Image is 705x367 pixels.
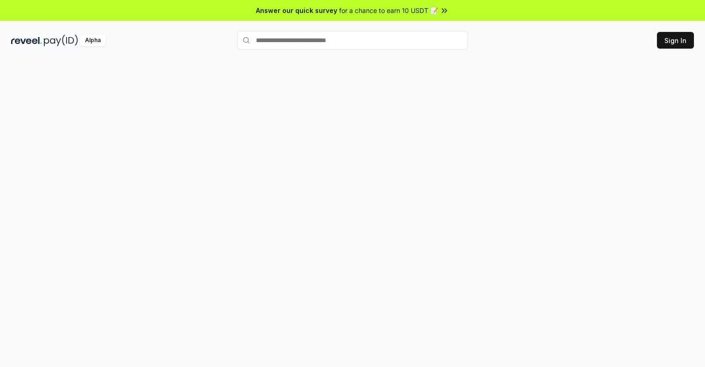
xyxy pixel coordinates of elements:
[11,35,42,46] img: reveel_dark
[657,32,694,49] button: Sign In
[256,6,337,15] span: Answer our quick survey
[339,6,438,15] span: for a chance to earn 10 USDT 📝
[44,35,78,46] img: pay_id
[80,35,106,46] div: Alpha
